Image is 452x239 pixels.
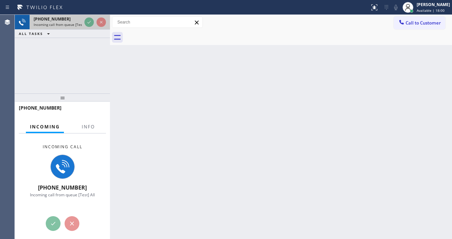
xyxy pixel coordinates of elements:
button: Call to Customer [394,16,445,29]
span: Incoming [30,124,60,130]
span: Incoming call from queue [Test] All [34,22,89,27]
input: Search [112,17,202,28]
button: Reject [65,216,79,231]
span: Call to Customer [406,20,441,26]
span: [PHONE_NUMBER] [19,105,62,111]
button: ALL TASKS [15,30,57,38]
span: [PHONE_NUMBER] [38,184,87,191]
span: ALL TASKS [19,31,43,36]
button: Reject [97,17,106,27]
span: Incoming call [43,144,82,150]
button: Incoming [26,120,64,133]
button: Accept [84,17,94,27]
span: Info [82,124,95,130]
button: Mute [391,3,401,12]
span: Available | 18:00 [417,8,445,13]
button: Info [78,120,99,133]
span: Incoming call from queue [Test] All [30,192,95,198]
div: [PERSON_NAME] [417,2,450,7]
button: Accept [46,216,61,231]
span: [PHONE_NUMBER] [34,16,71,22]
